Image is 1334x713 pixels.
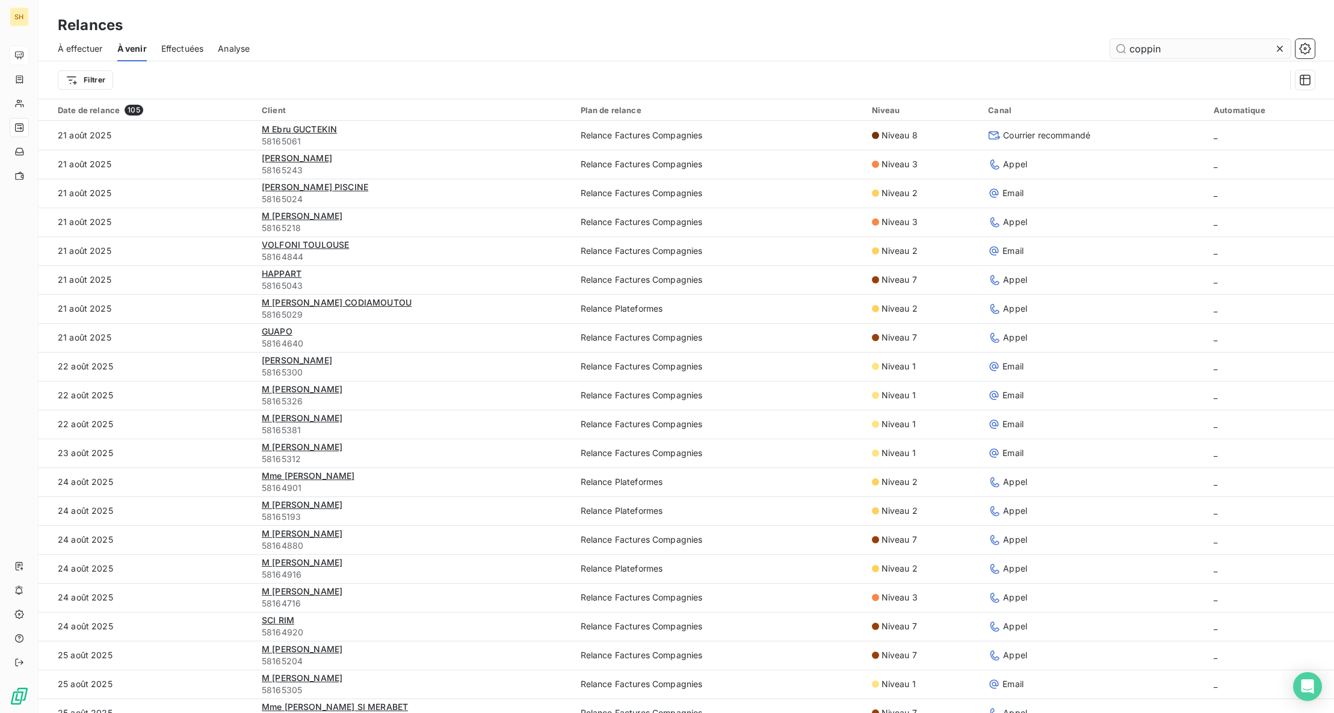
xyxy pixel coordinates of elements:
td: Relance Factures Compagnies [573,439,865,468]
span: Appel [1003,649,1027,661]
span: Appel [1003,505,1027,517]
span: 58164716 [262,597,566,610]
span: M [PERSON_NAME] [262,413,342,423]
span: Analyse [218,43,250,55]
td: 24 août 2025 [39,496,255,525]
span: 58165193 [262,511,566,523]
td: Relance Factures Compagnies [573,352,865,381]
span: Appel [1003,274,1027,286]
span: 58165204 [262,655,566,667]
img: Logo LeanPay [10,687,29,706]
td: 22 août 2025 [39,410,255,439]
span: 58164901 [262,482,566,494]
span: M [PERSON_NAME] [262,586,342,596]
span: À venir [117,43,147,55]
span: GUAPO [262,326,292,336]
span: _ [1214,245,1217,256]
span: À effectuer [58,43,103,55]
span: Appel [1003,563,1027,575]
span: Niveau 7 [882,649,917,661]
span: Appel [1003,216,1027,228]
td: 24 août 2025 [39,468,255,496]
span: SCI RIM [262,615,294,625]
span: 58165061 [262,135,566,147]
span: Email [1002,360,1024,372]
span: Email [1002,245,1024,257]
span: _ [1214,679,1217,689]
div: SH [10,7,29,26]
span: [PERSON_NAME] [262,153,332,163]
td: Relance Factures Compagnies [573,670,865,699]
span: Email [1002,678,1024,690]
span: M [PERSON_NAME] [262,211,342,221]
td: 24 août 2025 [39,525,255,554]
td: Relance Plateformes [573,554,865,583]
td: 21 août 2025 [39,265,255,294]
td: 24 août 2025 [39,583,255,612]
td: Relance Factures Compagnies [573,583,865,612]
span: Mme [PERSON_NAME] [262,471,355,481]
span: Niveau 7 [882,534,917,546]
span: _ [1214,448,1217,458]
span: Niveau 7 [882,274,917,286]
span: _ [1214,361,1217,371]
span: Niveau 2 [882,476,918,488]
td: 21 août 2025 [39,208,255,236]
td: Relance Factures Compagnies [573,381,865,410]
span: 58164920 [262,626,566,638]
span: VOLFONI TOULOUSE [262,239,349,250]
span: Niveau 2 [882,505,918,517]
span: Email [1002,389,1024,401]
td: 25 août 2025 [39,641,255,670]
span: [PERSON_NAME] PISCINE [262,182,368,192]
span: 58165024 [262,193,566,205]
span: Niveau 2 [882,563,918,575]
span: M [PERSON_NAME] [262,528,342,539]
span: 58165326 [262,395,566,407]
td: 24 août 2025 [39,554,255,583]
td: Relance Factures Compagnies [573,410,865,439]
span: _ [1214,390,1217,400]
td: 21 août 2025 [39,294,255,323]
span: 58164916 [262,569,566,581]
h3: Relances [58,14,123,36]
span: Email [1002,418,1024,430]
span: _ [1214,332,1217,342]
span: HAPPART [262,268,301,279]
span: Niveau 8 [882,129,918,141]
td: Relance Factures Compagnies [573,121,865,150]
span: _ [1214,188,1217,198]
span: Niveau 2 [882,303,918,315]
span: 58165243 [262,164,566,176]
td: 21 août 2025 [39,150,255,179]
span: 58165043 [262,280,566,292]
span: _ [1214,563,1217,573]
span: Niveau 2 [882,245,918,257]
td: Relance Plateformes [573,496,865,525]
span: Niveau 3 [882,216,918,228]
div: Niveau [872,105,974,115]
span: _ [1214,650,1217,660]
span: Niveau 3 [882,591,918,603]
span: M [PERSON_NAME] [262,499,342,510]
span: 58165305 [262,684,566,696]
span: 105 [125,105,143,116]
button: Filtrer [58,70,113,90]
span: Effectuées [161,43,204,55]
span: Appel [1003,332,1027,344]
span: Niveau 1 [882,447,916,459]
span: Niveau 1 [882,360,916,372]
span: Courrier recommandé [1003,129,1090,141]
td: Relance Plateformes [573,468,865,496]
span: 58165218 [262,222,566,234]
div: Automatique [1214,105,1327,115]
span: _ [1214,274,1217,285]
span: Appel [1003,620,1027,632]
span: Mme [PERSON_NAME] SI MERABET [262,702,408,712]
span: Appel [1003,534,1027,546]
td: Relance Factures Compagnies [573,612,865,641]
span: _ [1214,621,1217,631]
span: 58165312 [262,453,566,465]
span: Appel [1003,158,1027,170]
span: 58164844 [262,251,566,263]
